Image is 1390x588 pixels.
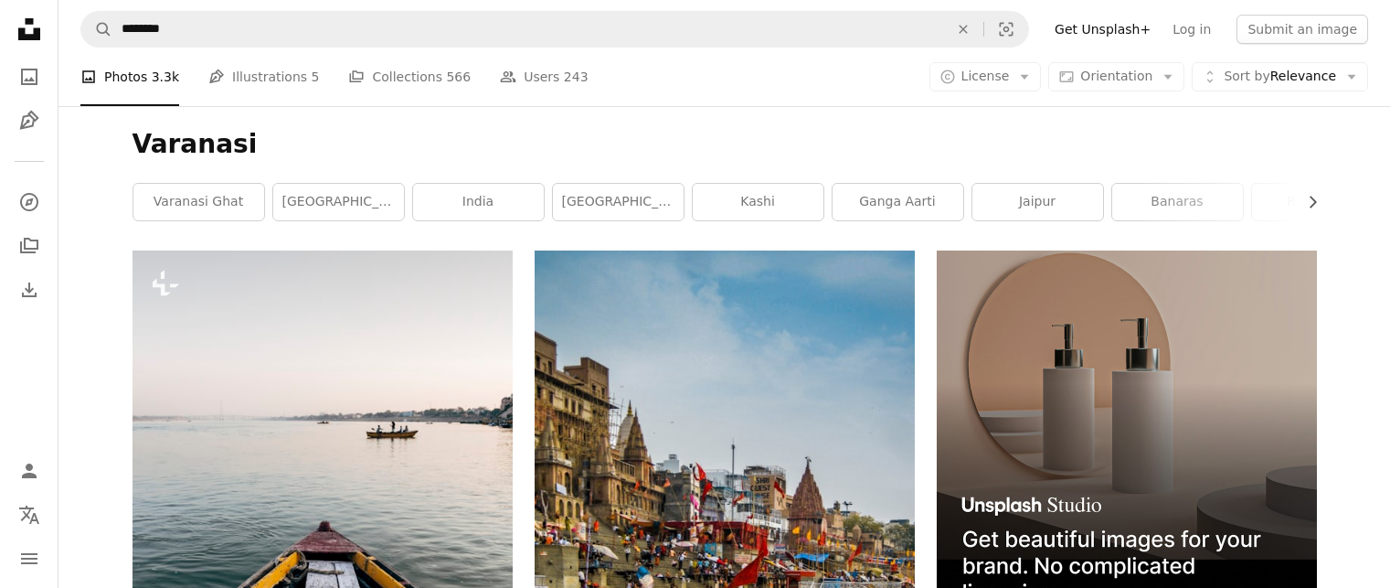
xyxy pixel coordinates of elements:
[1048,62,1184,91] button: Orientation
[1236,15,1368,44] button: Submit an image
[1080,69,1152,83] span: Orientation
[943,12,983,47] button: Clear
[1252,184,1383,220] a: rishikesh
[11,184,48,220] a: Explore
[348,48,471,106] a: Collections 566
[11,59,48,95] a: Photos
[929,62,1042,91] button: License
[11,453,48,489] a: Log in / Sign up
[984,12,1028,47] button: Visual search
[11,228,48,264] a: Collections
[553,184,684,220] a: [GEOGRAPHIC_DATA]
[133,184,264,220] a: varanasi ghat
[693,184,823,220] a: kashi
[1224,69,1269,83] span: Sort by
[11,102,48,139] a: Illustrations
[833,184,963,220] a: ganga aarti
[11,272,48,308] a: Download History
[208,48,319,106] a: Illustrations 5
[972,184,1103,220] a: jaipur
[11,540,48,577] button: Menu
[413,184,544,220] a: india
[80,11,1029,48] form: Find visuals sitewide
[1044,15,1162,44] a: Get Unsplash+
[133,128,1317,161] h1: Varanasi
[1224,68,1336,86] span: Relevance
[500,48,588,106] a: Users 243
[273,184,404,220] a: [GEOGRAPHIC_DATA]
[1192,62,1368,91] button: Sort byRelevance
[1112,184,1243,220] a: banaras
[81,12,112,47] button: Search Unsplash
[535,496,915,512] a: boats parked near buildings
[11,497,48,533] button: Language
[1296,184,1317,220] button: scroll list to the right
[961,69,1010,83] span: License
[312,67,320,87] span: 5
[133,527,513,543] a: Wooden boat sailing on the River Ganges in Varanasi, India
[1162,15,1222,44] a: Log in
[446,67,471,87] span: 566
[564,67,589,87] span: 243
